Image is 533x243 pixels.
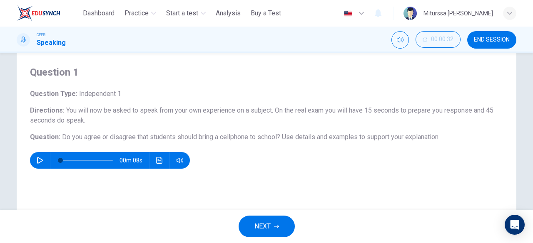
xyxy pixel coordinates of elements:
img: ELTC logo [17,5,60,22]
div: Hide [416,31,461,49]
span: Use details and examples to support your explanation. [282,133,440,141]
button: Analysis [212,6,244,21]
span: Practice [125,8,149,18]
span: END SESSION [474,37,510,43]
button: Click to see the audio transcription [153,152,166,169]
h6: Directions : [30,106,503,125]
span: Analysis [216,8,241,18]
button: Dashboard [80,6,118,21]
span: Buy a Test [251,8,281,18]
h4: Question 1 [30,66,503,79]
a: ELTC logo [17,5,80,22]
span: Do you agree or disagree that students should bring a cellphone to school? [62,133,280,141]
span: You will now be asked to speak from your own experience on a subject. On the real exam you will h... [30,106,493,124]
div: Miturssa [PERSON_NAME] [423,8,493,18]
span: 00:00:32 [431,36,453,43]
div: Open Intercom Messenger [505,215,525,235]
img: Profile picture [403,7,417,20]
button: Practice [121,6,159,21]
button: END SESSION [467,31,516,49]
span: Start a test [166,8,198,18]
h6: Question : [30,132,503,142]
button: Start a test [163,6,209,21]
span: 00m 08s [120,152,149,169]
span: Independent 1 [77,90,121,98]
img: en [343,10,353,17]
button: NEXT [239,216,295,237]
div: Mute [391,31,409,49]
h6: Question Type : [30,89,503,99]
h1: Speaking [37,38,66,48]
button: Buy a Test [247,6,284,21]
span: CEFR [37,32,45,38]
button: 00:00:32 [416,31,461,48]
span: NEXT [254,221,271,232]
span: Dashboard [83,8,115,18]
